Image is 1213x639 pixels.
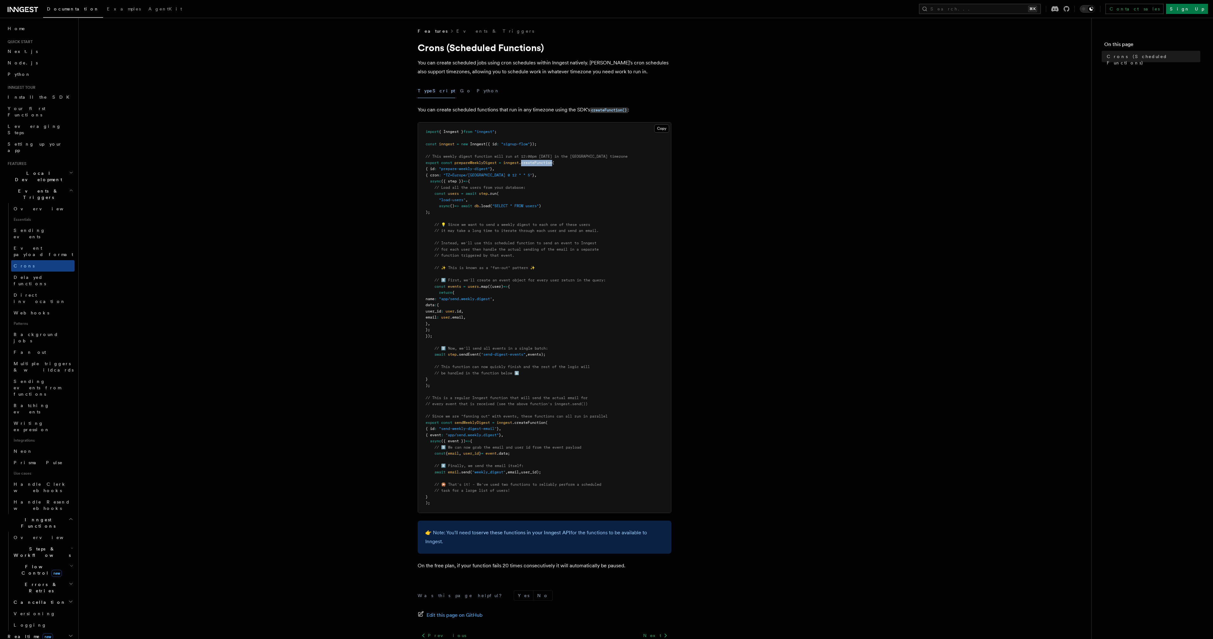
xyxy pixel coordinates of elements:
[654,124,669,133] button: Copy
[463,451,479,456] span: user_id
[441,420,452,425] span: const
[14,293,66,304] span: Direct invocation
[461,142,468,146] span: new
[5,138,75,156] a: Setting up your app
[437,303,439,307] span: {
[454,309,461,313] span: .id
[11,289,75,307] a: Direct invocation
[145,2,186,17] a: AgentKit
[11,496,75,514] a: Handle Resend webhooks
[11,203,75,214] a: Overview
[434,464,524,468] span: // 4️⃣ Finally, we send the email itself:
[519,161,552,165] span: .createFunction
[434,247,599,252] span: // for each user then handle the actual sending of the email in a separate
[456,28,534,34] a: Events & Triggers
[497,420,512,425] span: inngest
[14,263,35,268] span: Crons
[8,142,62,153] span: Setting up your app
[5,69,75,80] a: Python
[466,198,468,202] span: ,
[533,591,552,600] button: No
[463,284,466,289] span: =
[434,266,535,270] span: // ✨ This is known as a "fan-out" pattern ✨
[418,84,455,98] button: TypeScript
[5,168,75,185] button: Local Development
[439,297,492,301] span: "app/send.weekly.digest"
[5,91,75,103] a: Install the SDK
[448,284,461,289] span: events
[418,28,447,34] span: Features
[426,402,588,406] span: // every event that is received (see the above function's inngest.send())
[14,449,33,454] span: Neon
[426,377,428,381] span: }
[466,439,470,443] span: =>
[434,278,606,282] span: // 1️⃣ First, we'll create an event object for every user return in the query:
[468,179,470,183] span: {
[450,315,463,319] span: .email
[434,303,437,307] span: :
[107,6,141,11] span: Examples
[434,241,597,245] span: // Instead, we'll use this scheduled function to send an event to Inngest
[460,84,472,98] button: Go
[11,418,75,435] a: Writing expression
[1104,51,1200,69] a: Crons (Scheduled Functions)
[426,309,441,313] span: user_id
[5,85,36,90] span: Inngest tour
[14,460,63,465] span: Prisma Pulse
[448,470,459,474] span: email
[8,124,61,135] span: Leveraging Steps
[418,58,671,76] p: You can create scheduled jobs using cron schedules within Inngest natively. [PERSON_NAME]'s cron ...
[503,161,519,165] span: inngest
[5,23,75,34] a: Home
[426,303,434,307] span: data
[454,204,459,208] span: =>
[14,332,58,343] span: Background jobs
[486,142,497,146] span: ({ id
[439,204,450,208] span: async
[434,470,446,474] span: await
[439,198,466,202] span: "load-users"
[461,309,463,313] span: ,
[434,185,525,190] span: // Load all the users from your database:
[14,350,46,355] span: Fan out
[457,142,459,146] span: =
[501,142,530,146] span: "signup-flow"
[430,179,441,183] span: async
[11,242,75,260] a: Event payload format
[148,6,182,11] span: AgentKit
[14,403,49,414] span: Batching events
[11,579,75,596] button: Errors & Retries
[1104,41,1200,51] h4: On this page
[426,173,439,177] span: { cron
[434,297,437,301] span: :
[479,451,481,456] span: }
[472,470,505,474] span: "weekly_digest"
[426,396,588,400] span: // This is a regular Inngest function that will send the actual email for
[434,451,446,456] span: const
[459,451,461,456] span: ,
[103,2,145,17] a: Examples
[11,214,75,225] span: Essentials
[5,39,33,44] span: Quick start
[468,284,479,289] span: users
[418,561,671,570] p: On the free plan, if your function fails 20 times consecutively it will automatically be paused.
[448,191,459,196] span: users
[439,167,490,171] span: "prepare-weekly-digest"
[5,514,75,532] button: Inngest Functions
[428,321,430,326] span: ,
[11,329,75,346] a: Background jobs
[545,420,548,425] span: (
[425,528,664,546] p: 👉 Note: You'll need to for the functions to be available to Inngest.
[434,167,437,171] span: :
[492,297,494,301] span: ,
[532,173,534,177] span: }
[441,179,463,183] span: ({ step })
[5,170,69,183] span: Local Development
[14,379,61,397] span: Sending events from functions
[439,290,452,295] span: return
[434,371,519,375] span: // be handled in the function below ⬇️
[521,470,541,474] span: user_id);
[479,352,481,357] span: (
[11,546,71,558] span: Steps & Workflows
[481,451,483,456] span: =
